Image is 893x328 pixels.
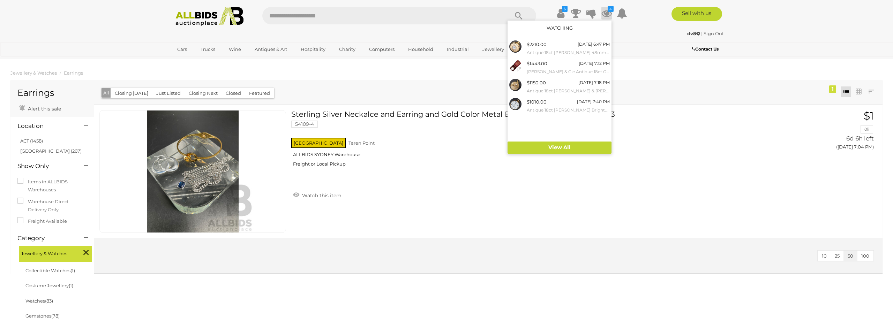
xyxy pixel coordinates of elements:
[291,190,343,200] a: Watch this item
[173,55,231,67] a: [GEOGRAPHIC_DATA]
[442,44,473,55] a: Industrial
[508,96,611,115] a: $1010.00 [DATE] 7:40 PM Antique 18ct [PERSON_NAME] Brighton 42mm Open Faced Pocket Watch, Circa [...
[701,31,703,36] span: |
[562,6,568,12] i: $
[20,148,82,154] a: [GEOGRAPHIC_DATA] (267)
[508,142,611,154] a: View All
[579,60,610,67] div: [DATE] 7:12 PM
[185,88,222,99] button: Closing Next
[527,80,546,85] span: $1150.00
[69,283,73,288] span: (1)
[527,99,547,105] span: $1010.00
[152,88,185,99] button: Just Listed
[857,251,873,261] button: 100
[861,253,869,259] span: 100
[17,88,87,98] h1: Earrings
[51,313,60,319] span: (78)
[831,251,844,261] button: 25
[173,44,192,55] a: Cars
[25,268,75,273] a: Collectible Watches(1)
[508,58,611,77] a: $1443.00 [DATE] 7:12 PM [PERSON_NAME] & Cie Antique 18ct Gold Lever Watch, No. 6849 Case No. 9552...
[829,85,836,93] div: 1
[704,31,724,36] a: Sign Out
[25,313,60,319] a: Gemstones(78)
[578,40,610,48] div: [DATE] 6:47 PM
[527,87,610,95] small: Antique 18ct [PERSON_NAME] & [PERSON_NAME] Dublin Gold Hunter Pocket Watch with Gold Dial, 42mm, ...
[687,31,701,36] a: dv8
[509,98,521,110] img: 53535-7a.jpg
[577,98,610,106] div: [DATE] 7:40 PM
[578,79,610,86] div: [DATE] 7:18 PM
[250,44,292,55] a: Antiques & Art
[527,49,610,56] small: Antique 18ct [PERSON_NAME] 48mm [PERSON_NAME] Pocket Watch, Circa [DATE]'s, 123.0 Grams
[365,44,399,55] a: Computers
[172,7,247,26] img: Allbids.com.au
[527,106,610,114] small: Antique 18ct [PERSON_NAME] Brighton 42mm Open Faced Pocket Watch, Circa [DATE], 66.03 Grams
[547,25,573,31] a: Watching
[756,110,876,154] a: $1 0li 6d 6h left ([DATE] 7:04 PM)
[297,110,746,172] a: Sterling Silver Neckalce and Earring and Gold Color Metal Belt Buckle Bracelet - Lot of 3 54109-4...
[10,70,57,76] a: Jewellery & Watches
[818,251,831,261] button: 10
[132,110,254,232] img: 54109-4a.jpeg
[404,44,438,55] a: Household
[25,298,53,304] a: Watches(83)
[102,88,111,98] button: All
[835,253,840,259] span: 25
[20,138,43,144] a: ACT (1458)
[17,217,67,225] label: Freight Available
[196,44,220,55] a: Trucks
[848,253,853,259] span: 50
[509,79,521,91] img: 53535-6a.jpg
[25,283,73,288] a: Costume Jewellery(1)
[555,7,566,20] a: $
[509,60,521,72] img: 53833-8a.jpg
[335,44,360,55] a: Charity
[692,46,719,52] b: Contact Us
[601,7,612,20] a: 4
[478,44,509,55] a: Jewellery
[509,40,521,53] img: 53535-5a.jpg
[296,44,330,55] a: Hospitality
[300,192,342,199] span: Watch this item
[843,251,857,261] button: 50
[17,235,74,242] h4: Category
[608,6,614,12] i: 4
[692,45,720,53] a: Contact Us
[822,253,827,259] span: 10
[45,298,53,304] span: (83)
[245,88,274,99] button: Featured
[70,268,75,273] span: (1)
[17,123,74,129] h4: Location
[864,109,874,122] span: $1
[508,77,611,96] a: $1150.00 [DATE] 7:18 PM Antique 18ct [PERSON_NAME] & [PERSON_NAME] Dublin Gold Hunter Pocket Watc...
[111,88,152,99] button: Closing [DATE]
[687,31,700,36] strong: dv8
[26,106,61,112] span: Alert this sale
[64,70,83,76] a: Earrings
[21,248,73,258] span: Jewellery & Watches
[671,7,722,21] a: Sell with us
[17,103,63,113] a: Alert this sale
[17,178,87,194] label: Items in ALLBIDS Warehouses
[527,41,547,47] span: $2210.00
[224,44,246,55] a: Wine
[17,198,87,214] label: Warehouse Direct - Delivery Only
[508,39,611,58] a: $2210.00 [DATE] 6:47 PM Antique 18ct [PERSON_NAME] 48mm [PERSON_NAME] Pocket Watch, Circa [DATE]'...
[501,7,536,24] button: Search
[527,61,547,66] span: $1443.00
[527,68,610,76] small: [PERSON_NAME] & Cie Antique 18ct Gold Lever Watch, No. 6849 Case No. 9552, C.[DATE] with Original...
[222,88,245,99] button: Closed
[17,163,74,169] h4: Show Only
